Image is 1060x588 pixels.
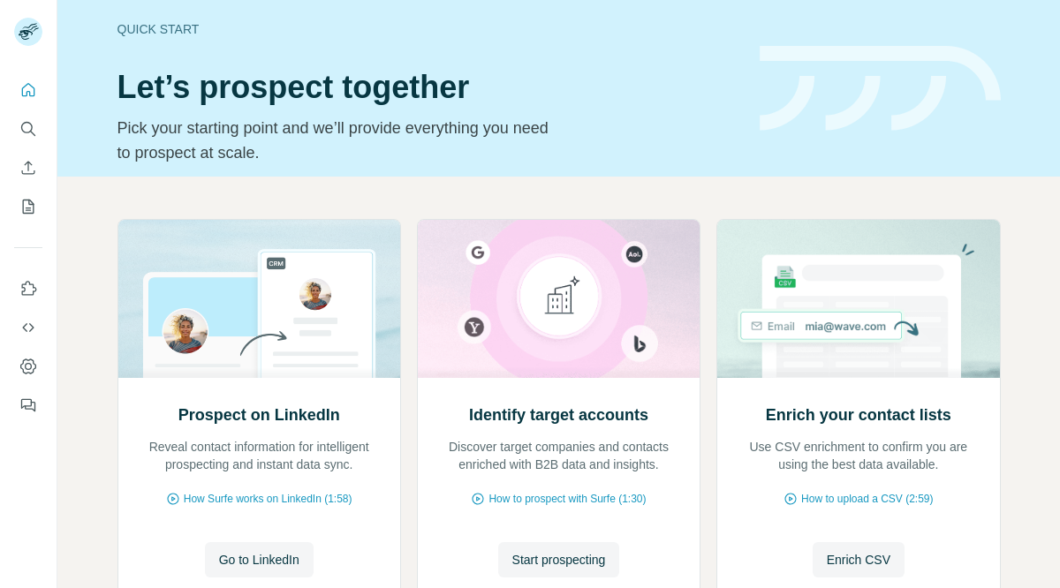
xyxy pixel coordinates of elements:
h2: Enrich your contact lists [766,403,951,427]
button: Enrich CSV [813,542,905,577]
h2: Identify target accounts [469,403,648,427]
button: Quick start [14,74,42,106]
h2: Prospect on LinkedIn [178,403,340,427]
span: How to prospect with Surfe (1:30) [488,491,646,507]
button: Use Surfe on LinkedIn [14,273,42,305]
h1: Let’s prospect together [117,70,738,105]
button: Enrich CSV [14,152,42,184]
button: Use Surfe API [14,312,42,343]
img: Identify target accounts [417,220,700,378]
p: Use CSV enrichment to confirm you are using the best data available. [735,438,981,473]
button: My lists [14,191,42,222]
div: Quick start [117,20,738,38]
img: Enrich your contact lists [716,220,1000,378]
button: Feedback [14,389,42,421]
span: Start prospecting [512,551,606,569]
span: How to upload a CSV (2:59) [801,491,933,507]
button: Go to LinkedIn [205,542,314,577]
span: Go to LinkedIn [219,551,299,569]
p: Discover target companies and contacts enriched with B2B data and insights. [435,438,682,473]
p: Reveal contact information for intelligent prospecting and instant data sync. [136,438,382,473]
button: Start prospecting [498,542,620,577]
span: How Surfe works on LinkedIn (1:58) [184,491,352,507]
img: Prospect on LinkedIn [117,220,401,378]
span: Enrich CSV [827,551,890,569]
img: banner [760,46,1001,132]
p: Pick your starting point and we’ll provide everything you need to prospect at scale. [117,116,560,165]
button: Search [14,113,42,145]
button: Dashboard [14,351,42,382]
